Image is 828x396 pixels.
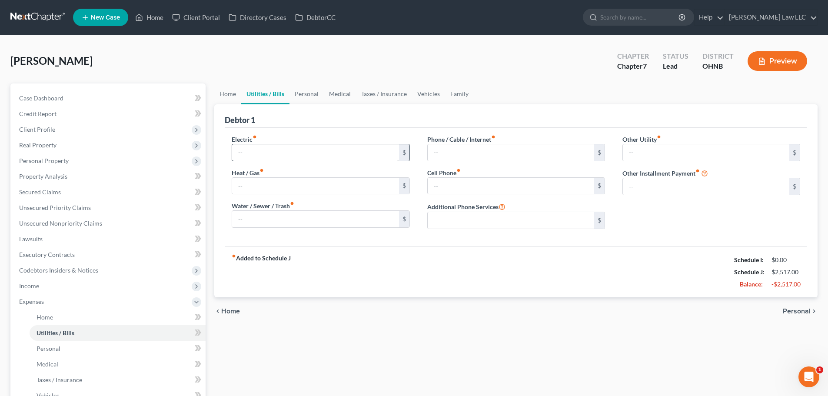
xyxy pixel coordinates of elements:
div: $ [594,178,605,194]
a: Unsecured Priority Claims [12,200,206,216]
strong: Balance: [740,280,763,288]
label: Additional Phone Services [427,201,505,212]
input: -- [623,178,789,195]
i: fiber_manual_record [232,254,236,258]
a: Utilities / Bills [241,83,289,104]
span: Income [19,282,39,290]
span: Client Profile [19,126,55,133]
i: chevron_left [214,308,221,315]
i: fiber_manual_record [290,201,294,206]
label: Water / Sewer / Trash [232,201,294,210]
span: 1 [816,366,823,373]
strong: Schedule J: [734,268,765,276]
a: Property Analysis [12,169,206,184]
a: DebtorCC [291,10,340,25]
span: Real Property [19,141,57,149]
i: fiber_manual_record [695,169,700,173]
a: Directory Cases [224,10,291,25]
strong: Schedule I: [734,256,764,263]
a: Unsecured Nonpriority Claims [12,216,206,231]
span: Case Dashboard [19,94,63,102]
div: Debtor 1 [225,115,255,125]
div: $ [594,212,605,229]
span: [PERSON_NAME] [10,54,93,67]
div: Chapter [617,51,649,61]
div: Chapter [617,61,649,71]
a: Home [214,83,241,104]
span: Codebtors Insiders & Notices [19,266,98,274]
input: Search by name... [600,9,680,25]
div: $ [594,144,605,161]
span: Personal [783,308,811,315]
strong: Added to Schedule J [232,254,291,290]
a: Personal [30,341,206,356]
a: Home [30,309,206,325]
div: Status [663,51,688,61]
a: Lawsuits [12,231,206,247]
div: OHNB [702,61,734,71]
div: Lead [663,61,688,71]
i: fiber_manual_record [456,168,461,173]
input: -- [428,178,594,194]
a: Medical [30,356,206,372]
span: Medical [37,360,58,368]
span: Utilities / Bills [37,329,74,336]
label: Electric [232,135,257,144]
a: Taxes / Insurance [356,83,412,104]
a: Case Dashboard [12,90,206,106]
a: Taxes / Insurance [30,372,206,388]
span: Property Analysis [19,173,67,180]
iframe: Intercom live chat [798,366,819,387]
div: $0.00 [771,256,800,264]
a: Family [445,83,474,104]
a: Home [131,10,168,25]
i: chevron_right [811,308,818,315]
span: Personal [37,345,60,352]
input: -- [232,144,399,161]
button: Personal chevron_right [783,308,818,315]
span: Taxes / Insurance [37,376,82,383]
div: $ [399,178,409,194]
div: District [702,51,734,61]
i: fiber_manual_record [491,135,495,139]
span: Expenses [19,298,44,305]
span: Personal Property [19,157,69,164]
div: $ [399,211,409,227]
label: Cell Phone [427,168,461,177]
span: Lawsuits [19,235,43,243]
a: Personal [289,83,324,104]
a: [PERSON_NAME] Law LLC [725,10,817,25]
a: Medical [324,83,356,104]
div: $ [399,144,409,161]
a: Executory Contracts [12,247,206,263]
span: Home [37,313,53,321]
input: -- [428,144,594,161]
span: 7 [643,62,647,70]
a: Secured Claims [12,184,206,200]
span: Unsecured Priority Claims [19,204,91,211]
div: $2,517.00 [771,268,800,276]
span: Secured Claims [19,188,61,196]
i: fiber_manual_record [657,135,661,139]
span: Executory Contracts [19,251,75,258]
i: fiber_manual_record [259,168,264,173]
a: Utilities / Bills [30,325,206,341]
label: Other Installment Payment [622,169,700,178]
div: -$2,517.00 [771,280,800,289]
label: Heat / Gas [232,168,264,177]
div: $ [789,178,800,195]
a: Credit Report [12,106,206,122]
input: -- [623,144,789,161]
button: chevron_left Home [214,308,240,315]
a: Client Portal [168,10,224,25]
a: Vehicles [412,83,445,104]
i: fiber_manual_record [253,135,257,139]
span: Unsecured Nonpriority Claims [19,220,102,227]
span: New Case [91,14,120,21]
a: Help [695,10,724,25]
label: Other Utility [622,135,661,144]
span: Home [221,308,240,315]
label: Phone / Cable / Internet [427,135,495,144]
div: $ [789,144,800,161]
input: -- [428,212,594,229]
